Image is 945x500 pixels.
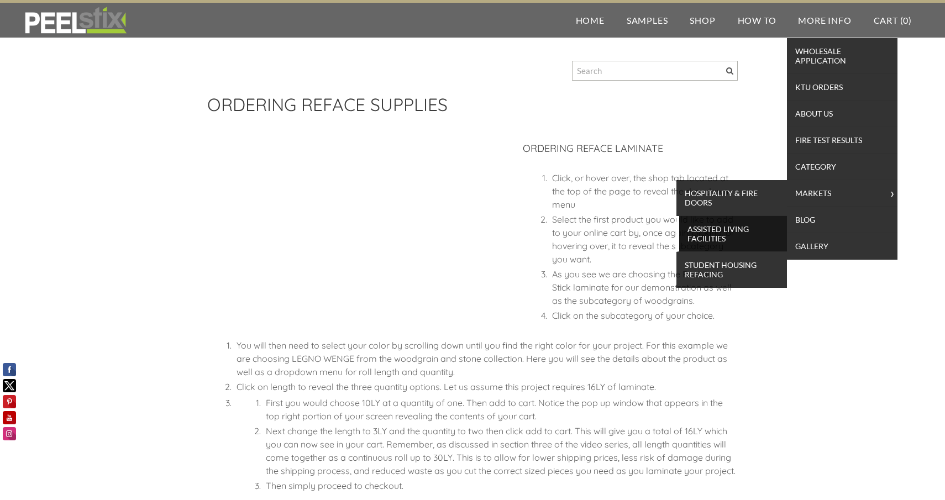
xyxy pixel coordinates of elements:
input: Search [572,61,738,81]
span: Fire Test Results [790,133,895,148]
a: More Info [787,3,862,38]
li: As you see we are choosing the Peel and Stick laminate for our demonstration as well as the subca... [549,267,738,307]
a: Hospitality & Fire Doors [676,180,787,216]
span: Wholesale Application [790,44,895,68]
a: KTU Orders [787,74,897,101]
span: Hospitality & Fire Doors [679,186,784,210]
span: Gallery [790,239,895,254]
li: Click, or hover over, the shop tab located at the top of the page to reveal the dropdown menu [549,171,738,211]
li: Click on the subcategory of your choice. [549,309,738,322]
a: Category [787,154,897,180]
font: ORDERING REFACE SUPPLIES [207,93,448,115]
li: You will then need to select your color by scrolling down until you find the right color for your... [234,339,738,378]
span: 0 [903,15,909,25]
span: Assisted Living Facilities [682,222,784,246]
img: REFACE SUPPLIES [22,7,129,34]
li: Next change the length to 3LY and the quantity to two then click add to cart. This will give you ... [263,424,738,477]
a: Shop [679,3,726,38]
a: Cart (0) [863,3,923,38]
span: > [890,190,895,198]
a: Wholesale Application [787,38,897,74]
a: Gallery [787,233,897,260]
li: Then simply proceed to checkout. [263,479,738,492]
a: Home [565,3,616,38]
span: Blog [790,212,895,227]
li: First you would choose 10LY at a quantity of one. Then add to cart. Notice the pop up window that... [263,396,738,423]
a: Student Housing Refacing [676,252,787,288]
li: ​ [234,380,738,393]
a: How To [727,3,788,38]
a: Samples [616,3,679,38]
a: Blog [787,207,897,233]
font: ORDERING REFACE LAMINATE [523,142,663,155]
span: Markets [790,186,895,201]
span: KTU Orders [790,80,895,94]
span: Student Housing Refacing [679,257,784,282]
li: Select the first product you would like to add to your online cart by, once again, clicking, or h... [549,213,738,266]
a: Fire Test Results [787,127,897,154]
span: Search [726,67,733,75]
a: Assisted Living Facilities [676,216,787,252]
span: Category [790,159,895,174]
span: About Us [790,106,895,121]
span: Click on length to reveal the three quantity options. Let us assume this project requires 16LY of... [237,381,656,392]
a: About Us [787,101,897,127]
